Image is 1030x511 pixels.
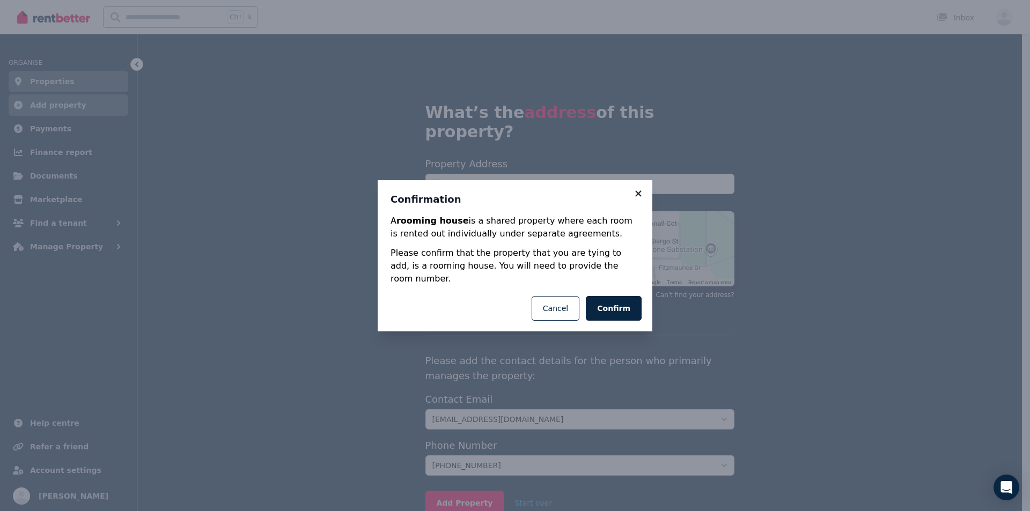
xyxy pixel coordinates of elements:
[396,216,469,226] strong: rooming house
[994,475,1019,500] div: Open Intercom Messenger
[586,296,642,321] button: Confirm
[532,296,579,321] button: Cancel
[391,193,639,206] h3: Confirmation
[391,214,639,240] p: A is a shared property where each room is rented out individually under separate agreements.
[391,247,639,285] p: Please confirm that the property that you are tying to add, is a rooming house. You will need to ...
